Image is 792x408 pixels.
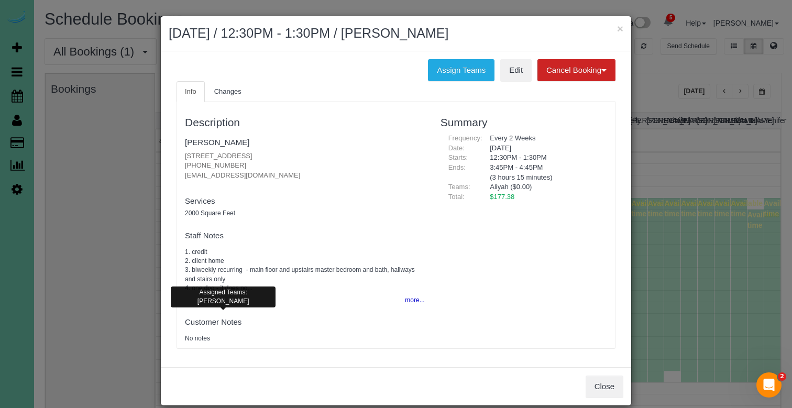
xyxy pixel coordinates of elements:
pre: 1. credit 2. client home 3. biweekly recurring - main floor and upstairs master bedroom and bath,... [185,248,425,293]
span: Teams: [448,183,470,191]
h4: Customer Notes [185,318,425,327]
iframe: Intercom live chat [756,372,782,398]
span: Ends: [448,163,466,171]
h4: Services [185,197,425,206]
div: 3:45PM - 4:45PM (3 hours 15 minutes) [482,163,607,182]
span: Starts: [448,153,468,161]
div: [DATE] [482,144,607,153]
a: [PERSON_NAME] [185,138,249,147]
p: [STREET_ADDRESS] [PHONE_NUMBER] [EMAIL_ADDRESS][DOMAIN_NAME] [185,151,425,181]
a: Changes [206,81,250,103]
span: Date: [448,144,465,152]
a: Edit [500,59,532,81]
pre: No notes [185,334,425,343]
span: $177.38 [490,193,514,201]
button: Assign Teams [428,59,494,81]
li: Aliyah ($0.00) [490,182,599,192]
span: Total: [448,193,465,201]
h5: 2000 Square Feet [185,210,425,217]
h4: Staff Notes [185,231,425,240]
span: Changes [214,87,241,95]
h3: Description [185,116,425,128]
span: Frequency: [448,134,482,142]
div: Every 2 Weeks [482,134,607,144]
button: more... [399,293,424,308]
h2: [DATE] / 12:30PM - 1:30PM / [PERSON_NAME] [169,24,623,43]
button: × [617,23,623,34]
h3: Summary [441,116,607,128]
div: Assigned Teams: [PERSON_NAME] [171,286,276,307]
div: 12:30PM - 1:30PM [482,153,607,163]
span: 2 [778,372,786,381]
button: Close [586,376,623,398]
span: Info [185,87,196,95]
button: Cancel Booking [537,59,615,81]
a: Info [177,81,205,103]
